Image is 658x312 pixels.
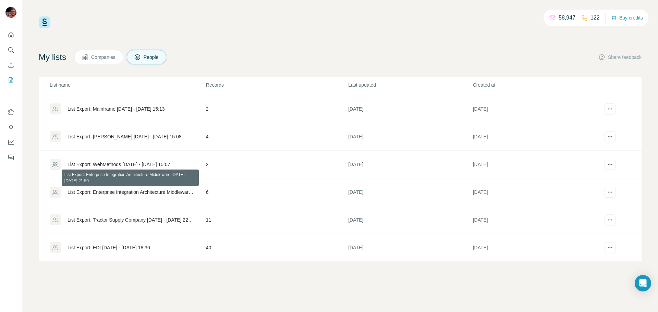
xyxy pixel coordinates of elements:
button: actions [605,242,616,253]
p: Last updated [348,82,472,88]
button: actions [605,214,616,225]
button: actions [605,187,616,198]
div: List Export: EDI [DATE] - [DATE] 18:36 [68,244,150,251]
td: [DATE] [473,206,597,234]
button: Share feedback [598,54,642,61]
button: Enrich CSV [5,59,16,71]
button: actions [605,159,616,170]
button: Use Surfe on LinkedIn [5,106,16,118]
td: 6 [206,178,348,206]
td: [DATE] [473,95,597,123]
td: 4 [206,123,348,151]
p: Created at [473,82,597,88]
img: Surfe Logo [39,16,50,28]
td: [DATE] [348,95,472,123]
p: List name [50,82,205,88]
div: List Export: Enterprise Integration Architecture Middleware [DATE] - [DATE] 21:50 [68,189,194,196]
button: My lists [5,74,16,86]
td: [DATE] [473,234,597,262]
div: List Export: Mainframe [DATE] - [DATE] 15:13 [68,105,164,112]
img: Avatar [5,7,16,18]
div: List Export: WebMethods [DATE] - [DATE] 15:07 [68,161,170,168]
h4: My lists [39,52,66,63]
button: Use Surfe API [5,121,16,133]
button: Quick start [5,29,16,41]
p: 122 [590,14,600,22]
button: actions [605,103,616,114]
td: 11 [206,206,348,234]
td: [DATE] [473,151,597,178]
p: 58,947 [559,14,575,22]
p: Records [206,82,348,88]
td: [DATE] [348,178,472,206]
td: [DATE] [348,123,472,151]
td: 2 [206,151,348,178]
button: Dashboard [5,136,16,148]
td: 2 [206,95,348,123]
div: Open Intercom Messenger [635,275,651,291]
td: [DATE] [473,178,597,206]
td: 40 [206,234,348,262]
td: [DATE] [348,151,472,178]
button: actions [605,131,616,142]
td: [DATE] [348,206,472,234]
td: [DATE] [348,234,472,262]
button: Buy credits [611,13,643,23]
span: Companies [91,54,116,61]
span: People [144,54,159,61]
td: [DATE] [473,123,597,151]
button: Feedback [5,151,16,163]
button: Search [5,44,16,56]
div: List Export: Tractor Supply Company [DATE] - [DATE] 22:34 [68,216,194,223]
div: List Export: [PERSON_NAME] [DATE] - [DATE] 15:08 [68,133,181,140]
